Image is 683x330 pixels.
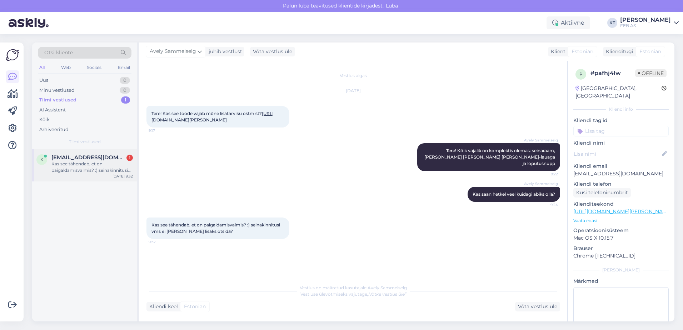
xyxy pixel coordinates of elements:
[146,87,560,94] div: [DATE]
[149,128,175,133] span: 9:17
[85,63,103,72] div: Socials
[573,267,669,273] div: [PERSON_NAME]
[573,106,669,112] div: Kliendi info
[573,252,669,260] p: Chrome [TECHNICAL_ID]
[524,181,558,186] span: Avely Sammelselg
[146,72,560,79] div: Vestlus algas
[113,174,133,179] div: [DATE] 9:32
[120,87,130,94] div: 0
[531,171,558,177] span: 9:22
[126,155,133,161] div: 1
[120,77,130,84] div: 0
[250,47,295,56] div: Võta vestlus üle
[573,162,669,170] p: Kliendi email
[573,188,631,197] div: Küsi telefoninumbrit
[573,245,669,252] p: Brauser
[620,17,679,29] a: [PERSON_NAME]FEB AS
[574,150,660,158] input: Lisa nimi
[573,139,669,147] p: Kliendi nimi
[603,48,633,55] div: Klienditugi
[44,49,73,56] span: Otsi kliente
[151,222,281,234] span: Kas see tähendab, et on paigaldamisvalmis? :) seinakinnitusi vms ei [PERSON_NAME] lisaks otsida?
[60,63,72,72] div: Web
[69,139,101,145] span: Tiimi vestlused
[39,77,48,84] div: Uus
[121,96,130,104] div: 1
[531,202,558,207] span: 9:24
[39,116,50,123] div: Kõik
[573,217,669,224] p: Vaata edasi ...
[300,285,407,290] span: Vestlus on määratud kasutajale Avely Sammelselg
[573,277,669,285] p: Märkmed
[116,63,131,72] div: Email
[424,148,556,166] span: Tere! Kõik vajalik on komplektis olemas: seinaraam, [PERSON_NAME] [PERSON_NAME] [PERSON_NAME]-lau...
[573,117,669,124] p: Kliendi tag'id
[515,302,560,311] div: Võta vestlus üle
[146,303,178,310] div: Kliendi keel
[572,48,593,55] span: Estonian
[39,106,66,114] div: AI Assistent
[573,170,669,177] p: [EMAIL_ADDRESS][DOMAIN_NAME]
[367,291,407,297] i: „Võtke vestlus üle”
[573,126,669,136] input: Lisa tag
[639,48,661,55] span: Estonian
[300,291,407,297] span: Vestluse ülevõtmiseks vajutage
[573,200,669,208] p: Klienditeekond
[607,18,617,28] div: KT
[51,154,126,161] span: kadikoster@gmail.com
[575,85,662,100] div: [GEOGRAPHIC_DATA], [GEOGRAPHIC_DATA]
[590,69,635,77] div: # pafhj4lw
[579,71,583,77] span: p
[384,2,400,9] span: Luba
[150,47,196,55] span: Avely Sammelselg
[473,191,555,197] span: Kas saan hetkel veel kuidagi abiks olla?
[151,111,274,122] span: Tere! Kas see toode vajab mõne lisatarviku ostmist?
[547,16,590,29] div: Aktiivne
[573,227,669,234] p: Operatsioonisüsteem
[620,23,671,29] div: FEB AS
[51,161,133,174] div: Kas see tähendab, et on paigaldamisvalmis? :) seinakinnitusi vms ei [PERSON_NAME] lisaks otsida?
[38,63,46,72] div: All
[548,48,565,55] div: Klient
[573,208,672,215] a: [URL][DOMAIN_NAME][PERSON_NAME]
[40,157,44,162] span: k
[6,48,19,62] img: Askly Logo
[149,239,175,245] span: 9:32
[39,96,76,104] div: Tiimi vestlused
[620,17,671,23] div: [PERSON_NAME]
[635,69,667,77] span: Offline
[573,234,669,242] p: Mac OS X 10.15.7
[573,180,669,188] p: Kliendi telefon
[524,137,558,143] span: Avely Sammelselg
[39,126,69,133] div: Arhiveeritud
[184,303,206,310] span: Estonian
[206,48,242,55] div: juhib vestlust
[39,87,75,94] div: Minu vestlused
